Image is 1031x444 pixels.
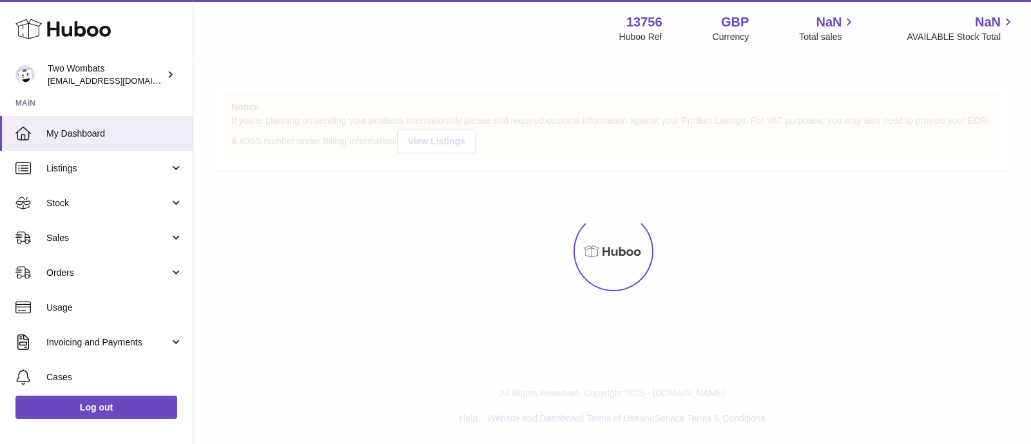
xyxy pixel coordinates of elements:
a: NaN Total sales [799,14,856,43]
img: internalAdmin-13756@internal.huboo.com [15,65,35,84]
a: NaN AVAILABLE Stock Total [907,14,1016,43]
span: Orders [46,267,169,279]
strong: GBP [721,14,749,31]
span: AVAILABLE Stock Total [907,31,1016,43]
span: Invoicing and Payments [46,336,169,349]
span: Listings [46,162,169,175]
span: Cases [46,371,183,383]
span: Stock [46,197,169,209]
div: Currency [713,31,749,43]
div: Huboo Ref [619,31,662,43]
span: Sales [46,232,169,244]
span: Usage [46,302,183,314]
span: Total sales [799,31,856,43]
strong: 13756 [626,14,662,31]
span: [EMAIL_ADDRESS][DOMAIN_NAME] [48,75,189,86]
span: NaN [816,14,842,31]
span: My Dashboard [46,128,183,140]
a: Log out [15,396,177,419]
div: Two Wombats [48,63,164,87]
span: NaN [975,14,1001,31]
